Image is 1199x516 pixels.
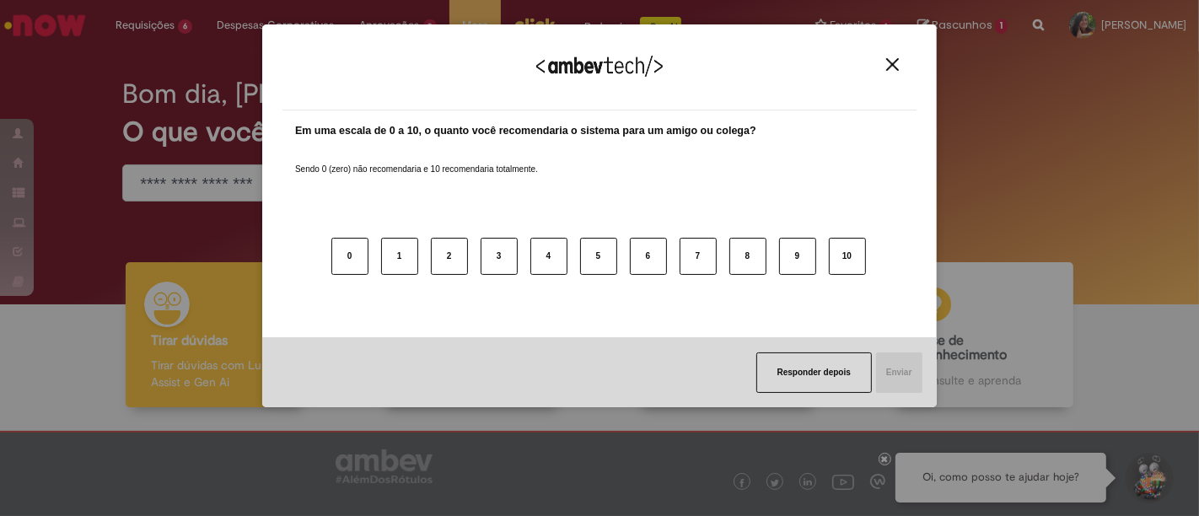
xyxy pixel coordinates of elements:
[630,238,667,275] button: 6
[530,238,567,275] button: 4
[580,238,617,275] button: 5
[481,238,518,275] button: 3
[756,352,872,393] button: Responder depois
[881,57,904,72] button: Close
[886,58,899,71] img: Close
[829,238,866,275] button: 10
[729,238,766,275] button: 8
[295,123,756,139] label: Em uma escala de 0 a 10, o quanto você recomendaria o sistema para um amigo ou colega?
[536,56,663,77] img: Logo Ambevtech
[331,238,368,275] button: 0
[779,238,816,275] button: 9
[431,238,468,275] button: 2
[295,143,538,175] label: Sendo 0 (zero) não recomendaria e 10 recomendaria totalmente.
[381,238,418,275] button: 1
[680,238,717,275] button: 7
